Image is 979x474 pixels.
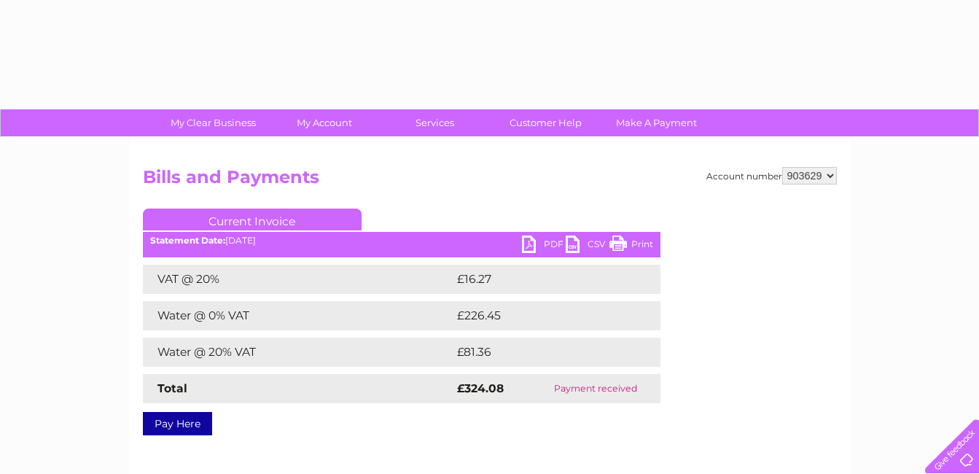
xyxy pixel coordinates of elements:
[522,236,566,257] a: PDF
[457,381,504,395] strong: £324.08
[143,236,660,246] div: [DATE]
[566,236,609,257] a: CSV
[375,109,495,136] a: Services
[264,109,384,136] a: My Account
[609,236,653,257] a: Print
[453,301,635,330] td: £226.45
[485,109,606,136] a: Customer Help
[453,265,630,294] td: £16.27
[143,167,837,195] h2: Bills and Payments
[596,109,717,136] a: Make A Payment
[143,412,212,435] a: Pay Here
[150,235,225,246] b: Statement Date:
[143,209,362,230] a: Current Invoice
[706,167,837,184] div: Account number
[153,109,273,136] a: My Clear Business
[157,381,187,395] strong: Total
[143,338,453,367] td: Water @ 20% VAT
[143,265,453,294] td: VAT @ 20%
[531,374,660,403] td: Payment received
[453,338,630,367] td: £81.36
[143,301,453,330] td: Water @ 0% VAT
